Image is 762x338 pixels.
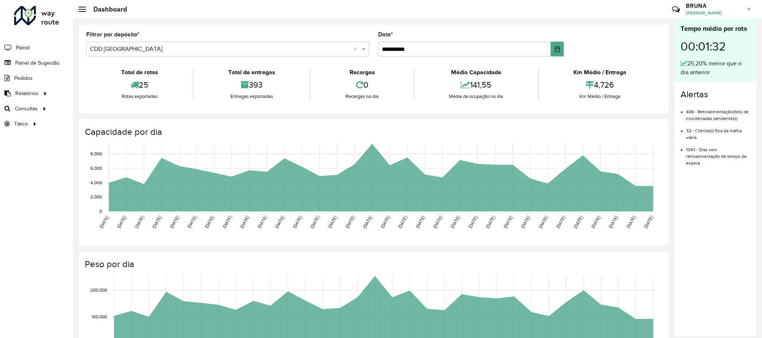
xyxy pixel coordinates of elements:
[239,215,250,229] text: [DATE]
[686,141,750,166] li: 1343 - Dias sem retroalimentação de tempo de espera
[668,1,684,17] a: Contato Rápido
[686,10,742,16] span: [PERSON_NAME]
[16,44,30,52] span: Painel
[204,215,215,229] text: [DATE]
[90,195,102,199] text: 2,000
[344,215,355,229] text: [DATE]
[681,89,750,100] h4: Alertas
[415,215,425,229] text: [DATE]
[686,2,742,9] h3: BRUNA
[85,127,661,137] h4: Capacidade por dia
[541,93,659,100] div: Km Médio / Entrega
[151,215,162,229] text: [DATE]
[397,215,408,229] text: [DATE]
[626,215,636,229] text: [DATE]
[222,215,232,229] text: [DATE]
[14,74,33,82] span: Pedidos
[134,215,145,229] text: [DATE]
[116,215,127,229] text: [DATE]
[432,215,443,229] text: [DATE]
[90,288,107,293] text: 200,000
[573,215,583,229] text: [DATE]
[99,209,102,214] text: 0
[195,68,308,77] div: Total de entregas
[380,215,390,229] text: [DATE]
[88,77,191,93] div: 25
[541,68,659,77] div: Km Médio / Entrega
[312,68,411,77] div: Recargas
[91,314,107,319] text: 100,000
[169,215,180,229] text: [DATE]
[312,93,411,100] div: Recargas no dia
[195,93,308,100] div: Entregas exportadas
[541,77,659,93] div: 4,726
[309,215,320,229] text: [DATE]
[555,215,566,229] text: [DATE]
[86,5,127,13] h2: Dashboard
[327,215,338,229] text: [DATE]
[551,42,564,56] button: Choose Date
[274,215,285,229] text: [DATE]
[686,122,750,141] li: 32 - Cliente(s) fora da malha viária
[467,215,478,229] text: [DATE]
[681,59,750,77] div: 25,20% menor que o dia anterior
[14,120,28,128] span: Tático
[681,24,750,34] div: Tempo médio por rota
[485,215,496,229] text: [DATE]
[416,77,536,93] div: 141,55
[681,34,750,59] div: 00:01:32
[186,215,197,229] text: [DATE]
[362,215,373,229] text: [DATE]
[354,45,360,53] span: Clear all
[537,215,548,229] text: [DATE]
[88,93,191,100] div: Rotas exportadas
[15,59,60,67] span: Painel de Sugestão
[85,259,661,270] h4: Peso por dia
[257,215,267,229] text: [DATE]
[99,215,109,229] text: [DATE]
[90,152,102,156] text: 8,000
[416,93,536,100] div: Média de ocupação no dia
[686,103,750,122] li: 406 - Retroalimentação(ões) de coordenadas pendente(s)
[15,105,38,113] span: Consultas
[312,77,411,93] div: 0
[643,215,654,229] text: [DATE]
[378,30,393,39] label: Data
[502,215,513,229] text: [DATE]
[90,166,102,170] text: 6,000
[608,215,618,229] text: [DATE]
[292,215,303,229] text: [DATE]
[450,215,460,229] text: [DATE]
[15,90,38,97] span: Relatórios
[86,30,139,39] label: Filtrar por depósito
[90,180,102,185] text: 4,000
[416,68,536,77] div: Média Capacidade
[520,215,531,229] text: [DATE]
[590,215,601,229] text: [DATE]
[88,68,191,77] div: Total de rotas
[195,77,308,93] div: 393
